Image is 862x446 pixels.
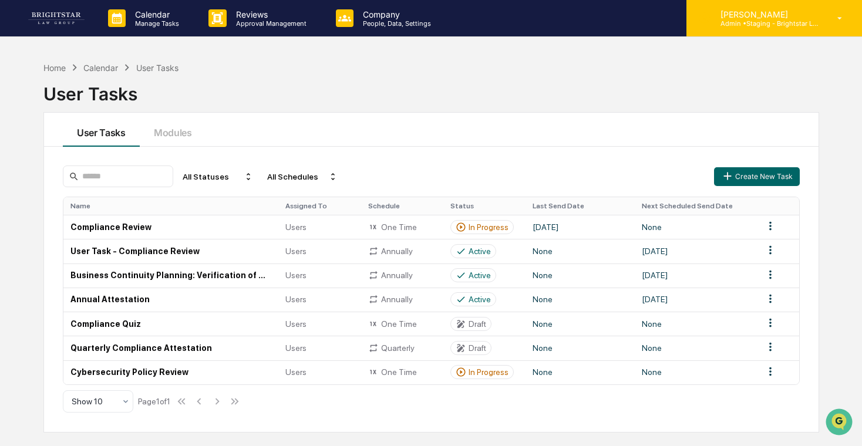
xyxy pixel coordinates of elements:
[285,271,307,280] span: Users
[43,63,66,73] div: Home
[635,263,757,288] td: [DATE]
[711,9,820,19] p: [PERSON_NAME]
[7,258,79,279] a: 🔎Data Lookup
[80,235,150,256] a: 🗄️Attestations
[28,12,85,24] img: logo
[824,407,856,439] iframe: Open customer support
[635,215,757,239] td: None
[635,288,757,312] td: [DATE]
[469,222,509,232] div: In Progress
[23,262,74,274] span: Data Lookup
[368,270,436,281] div: Annually
[104,160,128,169] span: [DATE]
[63,263,278,288] td: Business Continuity Planning: Verification of Work-From-Home trial
[178,167,258,186] div: All Statuses
[368,319,436,329] div: One Time
[63,239,278,263] td: User Task - Compliance Review
[711,19,820,28] p: Admin • Staging - Brightstar Law Group
[635,336,757,360] td: None
[368,294,436,305] div: Annually
[285,246,307,256] span: Users
[262,167,342,186] div: All Schedules
[43,74,819,104] div: User Tasks
[285,367,307,377] span: Users
[63,288,278,312] td: Annual Attestation
[353,19,437,28] p: People, Data, Settings
[12,90,33,111] img: 1746055101610-c473b297-6a78-478c-a979-82029cc54cd1
[23,192,33,201] img: 1746055101610-c473b297-6a78-478c-a979-82029cc54cd1
[97,240,146,252] span: Attestations
[285,319,307,329] span: Users
[12,148,31,167] img: Cece Ferraez
[285,295,307,304] span: Users
[53,102,161,111] div: We're available if you need us!
[714,167,800,186] button: Create New Task
[526,215,634,239] td: [DATE]
[117,291,142,300] span: Pylon
[63,360,278,384] td: Cybersecurity Policy Review
[126,19,185,28] p: Manage Tasks
[25,90,46,111] img: 8933085812038_c878075ebb4cc5468115_72.jpg
[136,63,179,73] div: User Tasks
[469,367,509,377] div: In Progress
[63,312,278,336] td: Compliance Quiz
[526,360,634,384] td: None
[85,241,95,251] div: 🗄️
[368,246,436,256] div: Annually
[227,9,312,19] p: Reviews
[526,239,634,263] td: None
[7,235,80,256] a: 🖐️Preclearance
[469,319,486,329] div: Draft
[526,336,634,360] td: None
[353,9,437,19] p: Company
[469,295,491,304] div: Active
[63,215,278,239] td: Compliance Review
[469,271,491,280] div: Active
[97,191,102,201] span: •
[526,197,634,215] th: Last Send Date
[12,25,214,43] p: How can we help?
[469,343,486,353] div: Draft
[469,246,491,256] div: Active
[182,128,214,142] button: See all
[368,343,436,353] div: Quarterly
[63,336,278,360] td: Quarterly Compliance Attestation
[526,312,634,336] td: None
[36,191,95,201] span: [PERSON_NAME]
[635,360,757,384] td: None
[285,222,307,232] span: Users
[227,19,312,28] p: Approval Management
[63,197,278,215] th: Name
[368,367,436,377] div: One Time
[140,113,206,147] button: Modules
[53,90,193,102] div: Start new chat
[83,63,118,73] div: Calendar
[97,160,102,169] span: •
[278,197,361,215] th: Assigned To
[635,239,757,263] td: [DATE]
[126,9,185,19] p: Calendar
[285,343,307,353] span: Users
[12,180,31,199] img: Jack Rasmussen
[104,191,128,201] span: [DATE]
[23,240,76,252] span: Preclearance
[635,312,757,336] td: None
[12,263,21,273] div: 🔎
[83,290,142,300] a: Powered byPylon
[635,197,757,215] th: Next Scheduled Send Date
[200,93,214,107] button: Start new chat
[361,197,443,215] th: Schedule
[12,241,21,251] div: 🖐️
[12,130,79,140] div: Past conversations
[443,197,526,215] th: Status
[368,222,436,232] div: One Time
[526,288,634,312] td: None
[138,397,170,406] div: Page 1 of 1
[36,160,95,169] span: [PERSON_NAME]
[63,113,140,147] button: User Tasks
[526,263,634,288] td: None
